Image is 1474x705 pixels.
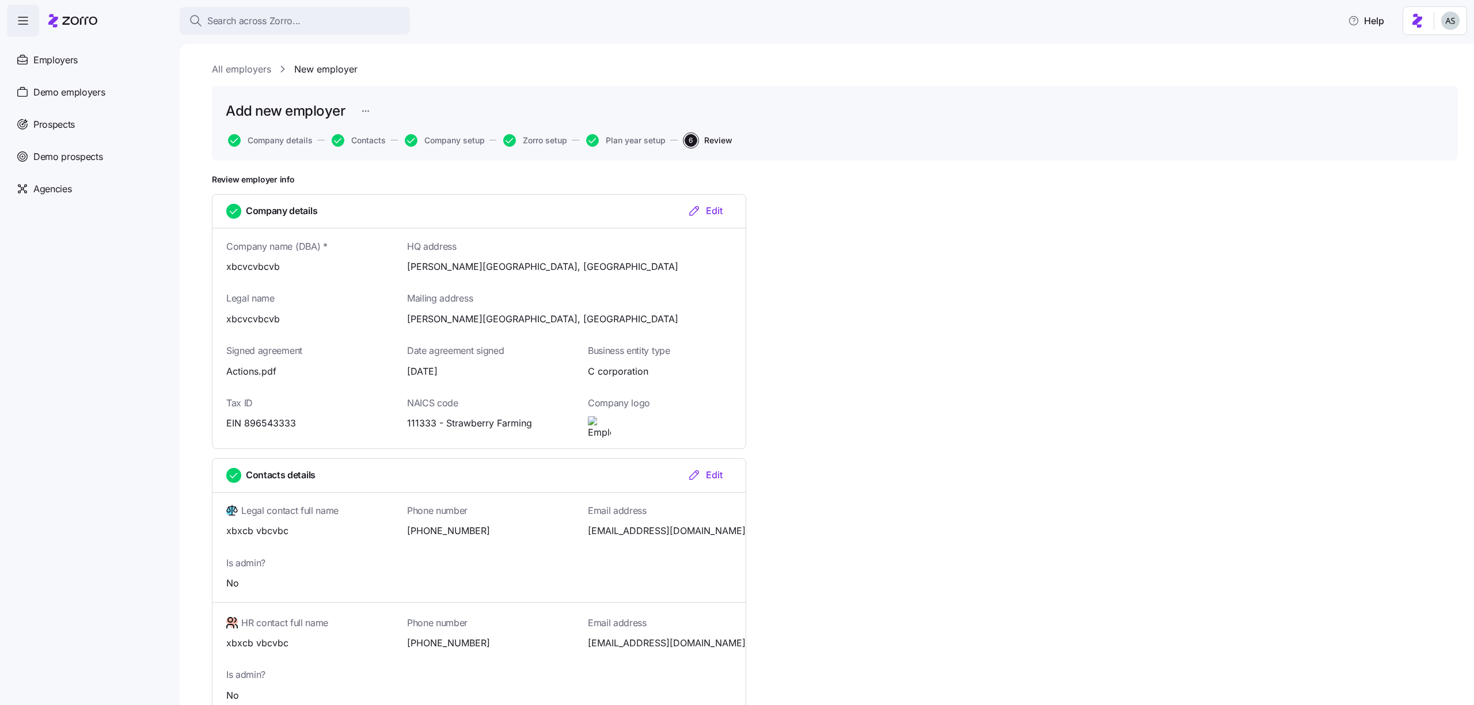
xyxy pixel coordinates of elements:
[407,616,468,630] span: Phone number
[226,239,328,254] span: Company name (DBA) *
[407,524,565,538] span: [PHONE_NUMBER]
[351,136,386,144] span: Contacts
[226,668,265,682] span: Is admin?
[228,134,313,147] button: Company details
[226,416,384,430] span: EIN 896543333
[33,117,75,132] span: Prospects
[586,134,666,147] button: Plan year setup
[33,85,105,100] span: Demo employers
[405,134,485,147] button: Company setup
[212,62,271,77] a: All employers
[1441,12,1460,30] img: c4d3a52e2a848ea5f7eb308790fba1e4
[407,504,468,518] span: Phone number
[503,134,567,147] button: Zorro setup
[685,134,697,147] span: 6
[329,134,386,147] a: Contacts
[588,524,746,538] span: [EMAIL_ADDRESS][DOMAIN_NAME]
[588,504,647,518] span: Email address
[1348,14,1384,28] span: Help
[207,14,301,28] span: Search across Zorro...
[226,102,345,120] h1: Add new employer
[7,76,170,108] a: Demo employers
[682,134,732,147] a: 6Review
[226,636,384,650] span: xbxcb vbcvbc
[226,134,313,147] a: Company details
[7,173,170,205] a: Agencies
[226,688,746,703] span: No
[678,468,732,482] button: Edit
[407,260,746,274] span: [PERSON_NAME][GEOGRAPHIC_DATA], [GEOGRAPHIC_DATA]
[402,134,485,147] a: Company setup
[501,134,567,147] a: Zorro setup
[226,524,384,538] span: xbxcb vbcvbc
[407,312,746,326] span: [PERSON_NAME][GEOGRAPHIC_DATA], [GEOGRAPHIC_DATA]
[294,62,358,77] a: New employer
[685,134,732,147] button: 6Review
[407,416,565,430] span: 111333 - Strawberry Farming
[407,364,565,379] span: [DATE]
[1339,9,1393,32] button: Help
[33,53,78,67] span: Employers
[248,136,313,144] span: Company details
[407,396,458,410] span: NAICS code
[332,134,386,147] button: Contacts
[241,504,339,518] span: Legal contact full name
[584,134,666,147] a: Plan year setup
[241,616,328,630] span: HR contact full name
[226,260,384,274] span: xbcvcvbcvb
[424,136,485,144] span: Company setup
[180,7,410,35] button: Search across Zorro...
[7,140,170,173] a: Demo prospects
[588,616,647,630] span: Email address
[687,468,723,482] div: Edit
[7,108,170,140] a: Prospects
[606,136,666,144] span: Plan year setup
[226,344,302,358] span: Signed agreement
[212,174,746,185] h1: Review employer info
[407,291,473,306] span: Mailing address
[687,204,723,218] div: Edit
[704,136,732,144] span: Review
[588,396,650,410] span: Company logo
[523,136,567,144] span: Zorro setup
[246,468,316,482] span: Contacts details
[678,204,732,218] button: Edit
[246,204,317,218] span: Company details
[407,239,457,254] span: HQ address
[226,556,265,570] span: Is admin?
[407,636,565,650] span: [PHONE_NUMBER]
[7,44,170,76] a: Employers
[226,396,253,410] span: Tax ID
[226,291,275,306] span: Legal name
[33,150,103,164] span: Demo prospects
[226,312,384,326] span: xbcvcvbcvb
[588,364,746,379] span: C corporation
[407,344,504,358] span: Date agreement signed
[588,416,611,439] img: Employer logo
[226,364,384,379] span: Actions.pdf
[588,344,670,358] span: Business entity type
[588,636,746,650] span: [EMAIL_ADDRESS][DOMAIN_NAME]
[226,576,746,590] span: No
[33,182,71,196] span: Agencies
